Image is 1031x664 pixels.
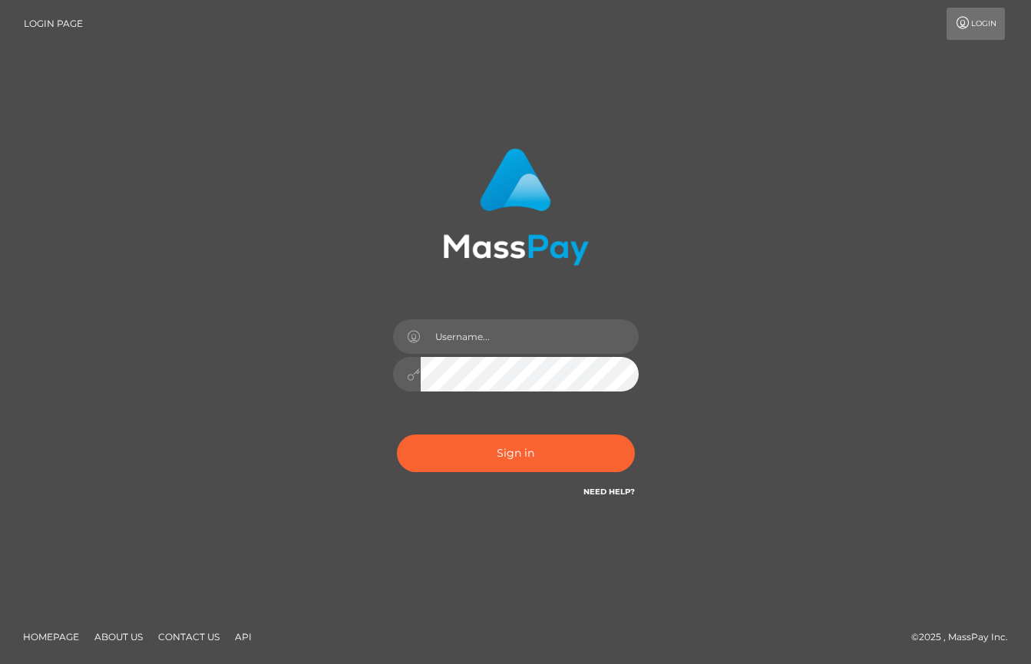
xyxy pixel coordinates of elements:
input: Username... [421,319,639,354]
a: API [229,625,258,649]
a: Login Page [24,8,83,40]
a: Contact Us [152,625,226,649]
div: © 2025 , MassPay Inc. [911,629,1019,646]
a: Login [947,8,1005,40]
a: Need Help? [583,487,635,497]
button: Sign in [397,434,635,472]
img: MassPay Login [443,148,589,266]
a: About Us [88,625,149,649]
a: Homepage [17,625,85,649]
